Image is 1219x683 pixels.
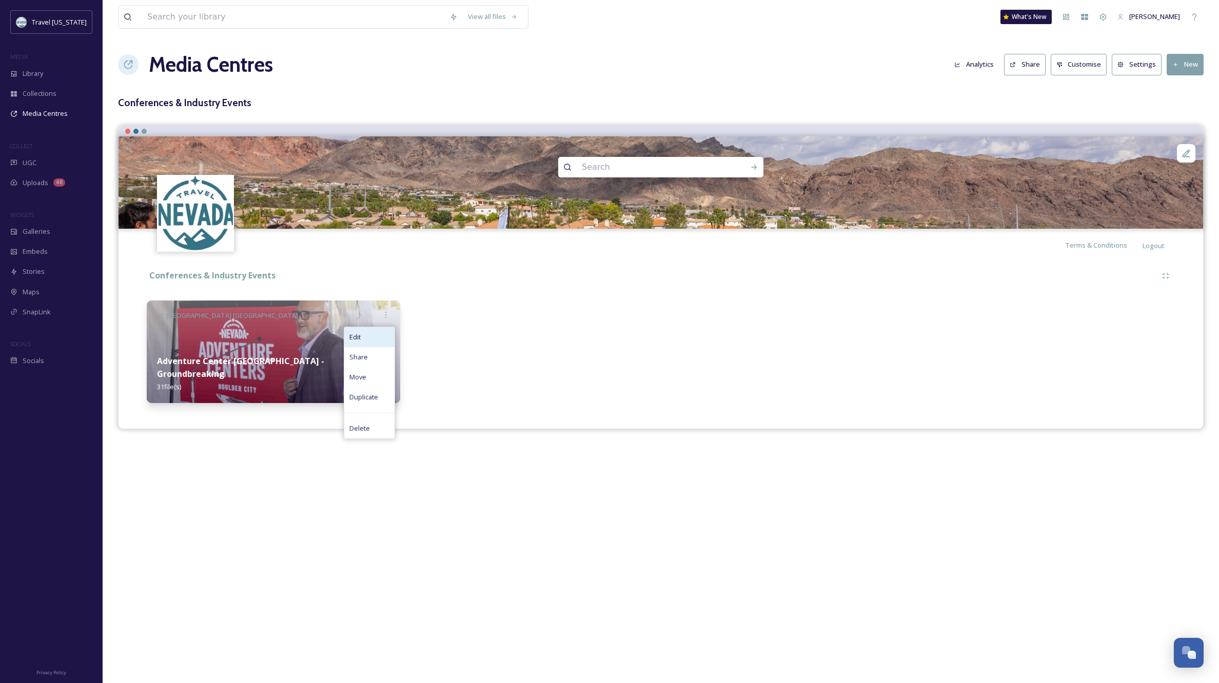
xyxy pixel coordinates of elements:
span: Embeds [23,247,48,256]
span: Privacy Policy [36,669,66,676]
input: Search your library [142,6,444,28]
span: Stories [23,267,45,276]
span: UGC [23,158,36,168]
button: Open Chat [1174,638,1204,668]
strong: Adventure Center [GEOGRAPHIC_DATA] - Groundbreaking [157,355,324,379]
span: Move [349,372,366,382]
span: Travel [US_STATE] [32,17,87,27]
span: 31 file(s) [157,382,181,391]
a: What's New [1000,10,1052,24]
span: Terms & Conditions [1065,240,1127,250]
button: Customise [1051,54,1107,75]
span: Duplicate [349,392,378,402]
span: Maps [23,287,40,297]
input: Search [577,156,717,178]
button: New [1167,54,1204,75]
img: Boulder City Adventure Center (20).jpg [119,136,1203,229]
a: View all files [463,7,523,27]
span: [GEOGRAPHIC_DATA] [GEOGRAPHIC_DATA]... [166,311,303,320]
span: Media Centres [23,109,68,118]
span: WIDGETS [10,211,34,218]
button: Analytics [949,54,999,74]
a: Terms & Conditions [1065,239,1143,251]
a: Privacy Policy [36,666,66,678]
button: Settings [1112,54,1162,75]
span: COLLECT [10,142,32,150]
span: SnapLink [23,307,51,317]
span: SOCIALS [10,340,31,348]
span: Collections [23,89,56,98]
span: Uploads [23,178,48,188]
span: [PERSON_NAME] [1129,12,1180,21]
a: Analytics [949,54,1004,74]
a: Settings [1112,54,1167,75]
span: Logout [1143,241,1165,250]
strong: Conferences & Industry Events [149,270,276,281]
span: Delete [349,424,370,433]
button: Share [1004,54,1046,75]
span: Edit [349,332,361,342]
span: Galleries [23,227,50,236]
a: Media Centres [149,49,273,80]
img: download.jpeg [16,17,27,27]
span: MEDIA [10,53,28,61]
a: [PERSON_NAME] [1112,7,1185,27]
h3: Conferences & Industry Events [118,95,1204,110]
span: Socials [23,356,44,366]
img: download.jpeg [159,176,233,250]
div: 48 [53,178,65,187]
span: Share [349,352,368,362]
a: Customise [1051,54,1112,75]
span: Library [23,69,43,78]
